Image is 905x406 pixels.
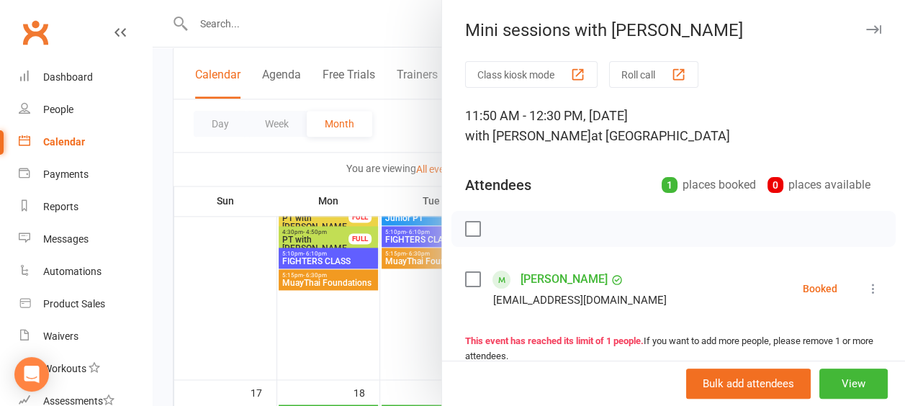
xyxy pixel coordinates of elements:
strong: This event has reached its limit of 1 people. [465,335,644,346]
div: Reports [43,201,78,212]
div: People [43,104,73,115]
a: Automations [19,256,152,288]
div: Payments [43,168,89,180]
a: Messages [19,223,152,256]
div: 0 [767,177,783,193]
div: Calendar [43,136,85,148]
button: View [819,369,888,399]
div: places available [767,175,870,195]
a: Waivers [19,320,152,353]
div: [EMAIL_ADDRESS][DOMAIN_NAME] [493,291,667,310]
a: Product Sales [19,288,152,320]
div: Open Intercom Messenger [14,357,49,392]
div: Workouts [43,363,86,374]
div: places booked [662,175,756,195]
a: Workouts [19,353,152,385]
div: Automations [43,266,102,277]
button: Roll call [609,61,698,88]
span: at [GEOGRAPHIC_DATA] [591,128,730,143]
div: Attendees [465,175,531,195]
div: Waivers [43,330,78,342]
div: 1 [662,177,677,193]
a: Clubworx [17,14,53,50]
a: Dashboard [19,61,152,94]
div: If you want to add more people, please remove 1 or more attendees. [465,334,882,364]
div: Dashboard [43,71,93,83]
a: People [19,94,152,126]
a: Calendar [19,126,152,158]
span: with [PERSON_NAME] [465,128,591,143]
a: Payments [19,158,152,191]
button: Class kiosk mode [465,61,598,88]
div: Mini sessions with [PERSON_NAME] [442,20,905,40]
a: [PERSON_NAME] [521,268,608,291]
div: Messages [43,233,89,245]
div: Product Sales [43,298,105,310]
div: 11:50 AM - 12:30 PM, [DATE] [465,106,882,146]
button: Bulk add attendees [686,369,811,399]
a: Reports [19,191,152,223]
div: Booked [803,284,837,294]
